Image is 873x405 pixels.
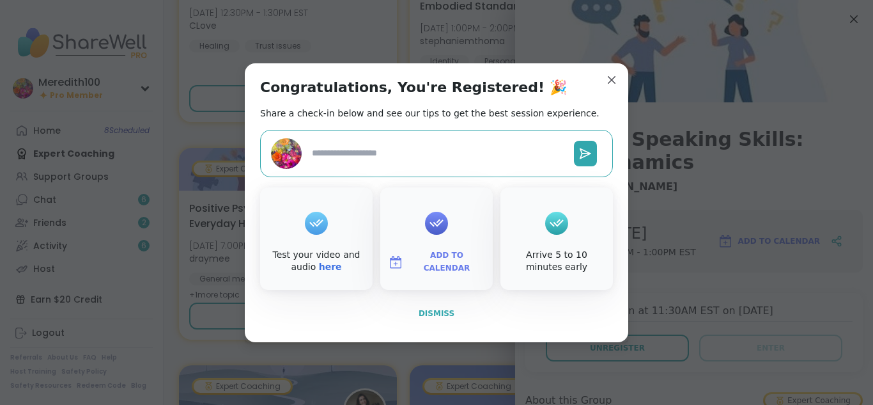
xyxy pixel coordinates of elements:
img: ShareWell Logomark [388,255,403,270]
button: Add to Calendar [383,249,490,276]
button: Dismiss [260,300,613,327]
h1: Congratulations, You're Registered! 🎉 [260,79,567,97]
img: Meredith100 [271,138,302,169]
div: Arrive 5 to 10 minutes early [503,249,610,274]
a: here [319,262,342,272]
h2: Share a check-in below and see our tips to get the best session experience. [260,107,599,120]
span: Dismiss [419,309,454,318]
div: Test your video and audio [263,249,370,274]
span: Add to Calendar [408,250,485,274]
